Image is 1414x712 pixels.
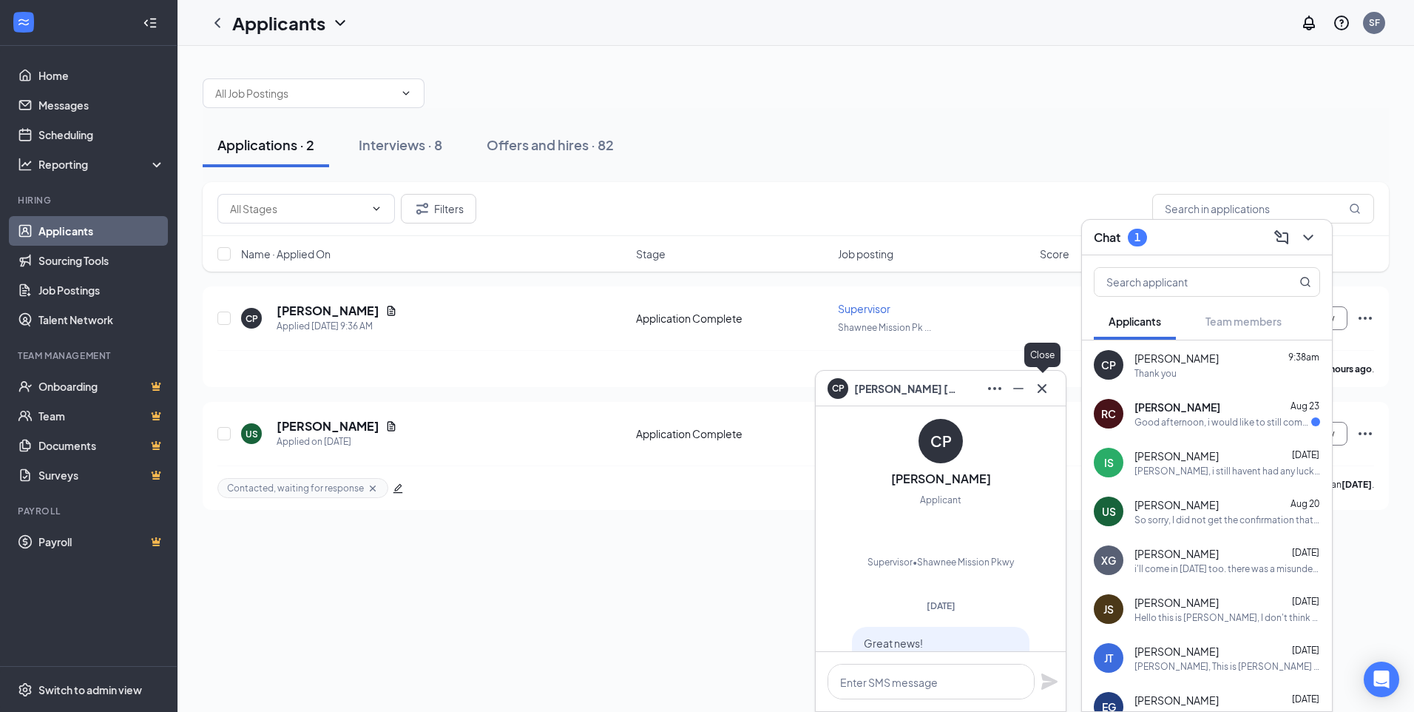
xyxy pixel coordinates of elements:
span: Contacted, waiting for response [227,482,364,494]
span: [DATE] [1292,547,1319,558]
div: i'll come in [DATE] too. there was a misunderstanding so if i can still come in i'd love to [1134,562,1320,575]
div: RC [1101,406,1116,421]
span: [PERSON_NAME] [1134,400,1220,414]
a: PayrollCrown [38,527,165,557]
a: TeamCrown [38,401,165,431]
span: [PERSON_NAME] [1134,497,1219,512]
span: Aug 20 [1290,498,1319,509]
span: Score [1040,246,1069,261]
svg: ChevronDown [1299,229,1317,246]
input: Search in applications [1152,194,1374,224]
h5: [PERSON_NAME] [277,303,379,319]
span: [PERSON_NAME] [1134,351,1219,366]
svg: Document [385,305,397,317]
div: Interviews · 8 [359,135,442,154]
span: [PERSON_NAME] [1134,693,1219,708]
div: Hiring [18,194,162,206]
div: CP [246,312,258,325]
svg: Cross [367,483,379,494]
span: Team members [1205,315,1282,328]
svg: Ellipses [986,380,1004,397]
span: [PERSON_NAME] [PERSON_NAME] [854,380,958,397]
span: [PERSON_NAME] [1134,546,1219,561]
div: XG [1101,553,1116,568]
div: [PERSON_NAME], i still havent had any luck with getting your paycor fixed. if you would like, you... [1134,465,1320,477]
div: Hello this is [PERSON_NAME], I don't think my restaurant 365 is working what time was I supposed ... [1134,611,1320,624]
div: IS [1104,455,1114,470]
svg: Filter [413,200,431,218]
span: [DATE] [1292,693,1319,705]
div: Offers and hires · 82 [487,135,614,154]
a: Home [38,61,165,90]
svg: Collapse [143,16,158,30]
div: Application Complete [636,311,829,326]
span: Job posting [838,246,893,261]
svg: MagnifyingGlass [1349,203,1361,215]
svg: Document [385,420,397,432]
svg: QuestionInfo [1333,14,1350,32]
a: Job Postings [38,275,165,305]
a: DocumentsCrown [38,431,165,460]
span: [PERSON_NAME] [1134,644,1219,659]
input: All Job Postings [215,85,394,101]
span: 9:38am [1288,352,1319,363]
div: Payroll [18,505,162,517]
a: Messages [38,90,165,120]
svg: ChevronLeft [209,14,226,32]
span: [DATE] [1292,645,1319,656]
svg: MagnifyingGlass [1299,276,1311,288]
svg: WorkstreamLogo [16,15,31,30]
span: [PERSON_NAME] [1134,449,1219,463]
div: Switch to admin view [38,682,142,697]
span: [DATE] [1292,449,1319,460]
div: Team Management [18,349,162,362]
input: All Stages [230,201,365,217]
h3: [PERSON_NAME] [891,471,991,487]
div: CP [930,431,952,451]
button: ChevronDown [1296,226,1320,249]
div: Open Intercom Messenger [1364,662,1399,697]
div: Thank you [1134,367,1177,380]
div: Applicant [920,493,961,508]
svg: ChevronDown [400,87,412,99]
h5: [PERSON_NAME] [277,418,379,434]
span: [PERSON_NAME] [1134,595,1219,610]
div: Applied [DATE] 9:36 AM [277,319,397,334]
div: So sorry, I did not get the confirmation that you would be available [DATE], until just now. I am... [1134,514,1320,526]
span: Aug 23 [1290,400,1319,412]
div: SF [1369,16,1380,29]
b: [DATE] [1342,479,1372,490]
div: Close [1024,343,1060,367]
div: CP [1101,357,1116,372]
span: [DATE] [1292,596,1319,607]
div: 1 [1134,231,1140,244]
div: Applications · 2 [217,135,314,154]
div: JT [1104,651,1113,665]
button: Ellipses [983,377,1007,400]
button: Filter Filters [401,194,476,224]
b: 3 hours ago [1323,363,1372,375]
span: Applicants [1109,315,1161,328]
button: Cross [1030,377,1054,400]
button: Minimize [1007,377,1030,400]
a: Sourcing Tools [38,246,165,275]
div: US [246,428,258,440]
svg: ChevronDown [371,203,382,215]
span: Shawnee Mission Pk ... [838,322,931,333]
svg: ChevronDown [331,14,349,32]
span: Supervisor [838,302,890,315]
svg: ComposeMessage [1273,229,1290,246]
div: Supervisor • Shawnee Mission Pkwy [867,555,1014,570]
div: US [1102,504,1116,519]
svg: Cross [1033,380,1051,397]
svg: Ellipses [1356,309,1374,327]
svg: Plane [1041,673,1058,691]
svg: Minimize [1009,380,1027,397]
div: JS [1103,602,1114,617]
span: Stage [636,246,666,261]
a: Applicants [38,216,165,246]
div: Good afternoon, i would like to still come in for a interview i just wouldn't be able to make it ... [1134,416,1311,429]
a: Talent Network [38,305,165,335]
